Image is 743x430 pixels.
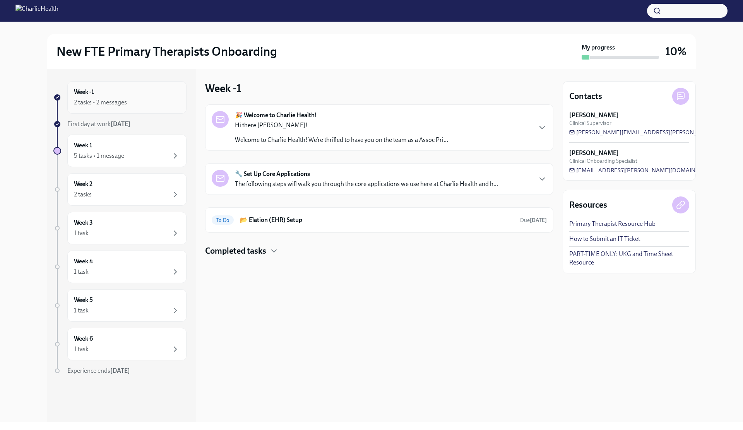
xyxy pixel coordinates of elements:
span: Experience ends [67,367,130,374]
a: To Do📂 Elation (EHR) SetupDue[DATE] [212,214,547,226]
span: To Do [212,217,234,223]
a: Week 15 tasks • 1 message [53,135,187,167]
strong: 🔧 Set Up Core Applications [235,170,310,178]
p: Hi there [PERSON_NAME]! [235,121,448,130]
h6: Week 3 [74,218,93,227]
h2: New FTE Primary Therapists Onboarding [56,44,277,59]
span: First day at work [67,120,130,128]
h6: 📂 Elation (EHR) Setup [240,216,514,224]
a: Week 22 tasks [53,173,187,206]
a: Week 51 task [53,289,187,322]
a: Week -12 tasks • 2 messages [53,81,187,114]
h4: Completed tasks [205,245,266,257]
strong: [PERSON_NAME] [569,111,619,119]
p: The following steps will walk you through the core applications we use here at Charlie Health and... [235,180,498,188]
h6: Week 6 [74,334,93,343]
div: 2 tasks [74,190,92,199]
strong: [DATE] [530,217,547,224]
img: CharlieHealth [15,5,58,17]
strong: My progress [582,43,615,52]
strong: [DATE] [110,367,130,374]
h3: 10% [665,44,687,58]
span: Clinical Onboarding Specialist [569,157,637,165]
a: Week 31 task [53,212,187,244]
span: September 26th, 2025 10:00 [520,217,547,224]
div: 1 task [74,229,89,237]
h6: Week 1 [74,141,92,150]
h6: Week -1 [74,88,94,96]
div: 1 task [74,306,89,315]
a: First day at work[DATE] [53,120,187,128]
div: 1 task [74,268,89,276]
strong: 🎉 Welcome to Charlie Health! [235,111,317,119]
div: Completed tasks [205,245,553,257]
a: Week 61 task [53,328,187,360]
h4: Resources [569,199,607,211]
div: 1 task [74,345,89,353]
span: Due [520,217,547,224]
p: Welcome to Charlie Health! We’re thrilled to have you on the team as a Assoc Pri... [235,136,448,144]
strong: [PERSON_NAME] [569,149,619,157]
a: PART-TIME ONLY: UKG and Time Sheet Resource [569,250,689,267]
a: Primary Therapist Resource Hub [569,220,656,228]
h4: Contacts [569,90,602,102]
h6: Week 2 [74,180,92,188]
div: 5 tasks • 1 message [74,152,124,160]
a: How to Submit an IT Ticket [569,235,640,243]
a: [EMAIL_ADDRESS][PERSON_NAME][DOMAIN_NAME] [569,166,717,174]
h6: Week 5 [74,296,93,304]
div: 2 tasks • 2 messages [74,98,127,107]
a: Week 41 task [53,251,187,283]
h3: Week -1 [205,81,241,95]
h6: Week 4 [74,257,93,266]
span: Clinical Supervisor [569,119,611,127]
strong: [DATE] [111,120,130,128]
